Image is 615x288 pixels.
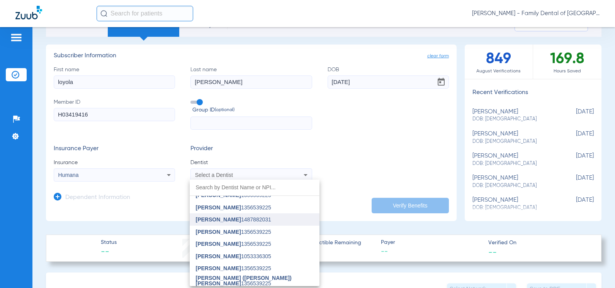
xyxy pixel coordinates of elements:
[196,229,271,235] span: 1356539225
[196,265,241,271] span: [PERSON_NAME]
[196,205,271,210] span: 1356539225
[196,216,241,223] span: [PERSON_NAME]
[196,229,241,235] span: [PERSON_NAME]
[196,241,241,247] span: [PERSON_NAME]
[196,275,292,286] span: [PERSON_NAME] ([PERSON_NAME]) [PERSON_NAME]
[196,275,313,286] span: 1356539225
[190,180,319,195] input: dropdown search
[196,204,241,211] span: [PERSON_NAME]
[196,192,271,198] span: 1356539225
[196,217,271,222] span: 1487882031
[196,266,271,271] span: 1356539225
[196,241,271,247] span: 1356539225
[196,254,271,259] span: 1053336305
[196,253,241,259] span: [PERSON_NAME]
